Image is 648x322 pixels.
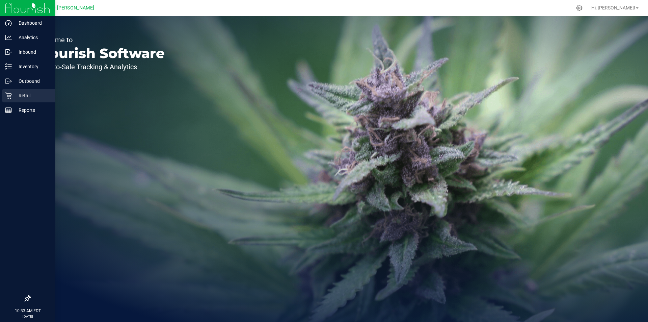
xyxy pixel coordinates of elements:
inline-svg: Dashboard [5,20,12,26]
p: 10:33 AM EDT [3,308,52,314]
p: Outbound [12,77,52,85]
p: Welcome to [36,36,165,43]
p: Dashboard [12,19,52,27]
inline-svg: Outbound [5,78,12,84]
p: Inventory [12,63,52,71]
inline-svg: Inbound [5,49,12,55]
p: Analytics [12,33,52,42]
inline-svg: Reports [5,107,12,114]
inline-svg: Analytics [5,34,12,41]
div: Manage settings [575,5,584,11]
inline-svg: Retail [5,92,12,99]
inline-svg: Inventory [5,63,12,70]
p: Flourish Software [36,47,165,60]
p: Retail [12,92,52,100]
p: Reports [12,106,52,114]
p: Seed-to-Sale Tracking & Analytics [36,64,165,70]
p: Inbound [12,48,52,56]
span: Hi, [PERSON_NAME]! [591,5,635,10]
span: GA4 - [PERSON_NAME] [44,5,94,11]
p: [DATE] [3,314,52,319]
